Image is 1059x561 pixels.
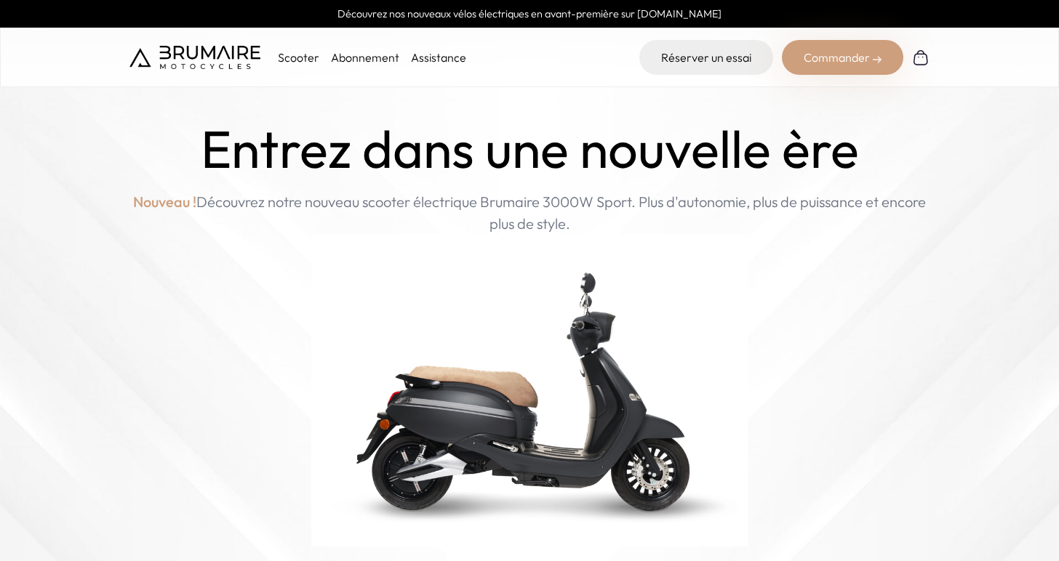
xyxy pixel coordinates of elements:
div: Commander [782,40,903,75]
img: right-arrow-2.png [873,55,882,64]
a: Abonnement [331,50,399,65]
h1: Entrez dans une nouvelle ère [201,119,859,179]
a: Réserver un essai [639,40,773,75]
span: Nouveau ! [133,191,196,213]
p: Découvrez notre nouveau scooter électrique Brumaire 3000W Sport. Plus d'autonomie, plus de puissa... [129,191,930,235]
img: Brumaire Motocycles [129,46,260,69]
p: Scooter [278,49,319,66]
img: Panier [912,49,930,66]
a: Assistance [411,50,466,65]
